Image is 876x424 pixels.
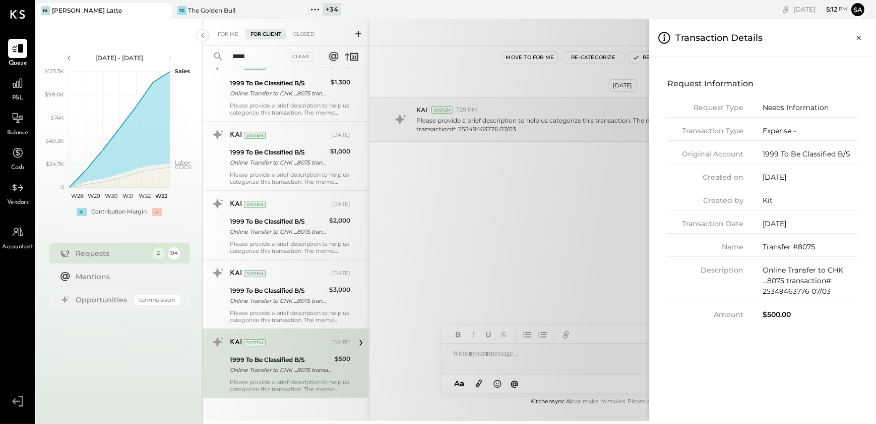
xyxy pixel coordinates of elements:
[763,219,858,229] div: [DATE]
[152,208,162,216] div: -
[1,223,35,252] a: Accountant
[1,39,35,68] a: Queue
[50,114,64,121] text: $74K
[12,94,24,103] span: P&L
[60,184,64,191] text: 0
[667,219,743,229] div: Transaction Date
[122,192,133,199] text: W31
[135,295,180,305] div: Coming Soon
[1,143,35,173] a: Cash
[850,29,868,47] button: Close panel
[11,164,24,173] span: Cash
[763,265,858,297] div: Online Transfer to CHK ...8075 transaction#: 25349463776 07/03
[763,102,858,113] div: Needs Information
[763,195,858,206] div: Kit
[1,109,35,138] a: Balance
[763,309,858,320] div: $500.00
[667,126,743,136] div: Transaction Type
[763,149,858,160] div: 1999 To Be Classified B/S
[76,248,148,258] div: Requests
[667,242,743,252] div: Name
[71,192,84,199] text: W28
[175,164,192,171] text: COGS
[175,68,190,75] text: Sales
[88,192,100,199] text: W29
[76,295,130,305] div: Opportunities
[667,195,743,206] div: Created by
[3,243,33,252] span: Accountant
[177,6,186,15] div: TG
[667,265,743,276] div: Description
[77,54,162,62] div: [DATE] - [DATE]
[52,6,122,15] div: [PERSON_NAME] Latte
[763,172,858,183] div: [DATE]
[9,59,27,68] span: Queue
[850,2,866,18] button: Sa
[45,91,64,98] text: $98.6K
[168,247,180,259] div: 194
[188,6,235,15] div: The Golden Bull
[92,208,147,216] div: Contribution Margin
[763,126,858,136] div: Expense -
[77,208,87,216] div: +
[7,198,29,207] span: Vendors
[46,161,64,168] text: $24.7K
[323,3,341,16] div: + 34
[45,137,64,144] text: $49.3K
[7,129,28,138] span: Balance
[155,192,167,199] text: W33
[153,247,165,259] div: 2
[1,178,35,207] a: Vendors
[675,27,763,48] h3: Transaction Details
[793,5,847,14] div: [DATE]
[1,74,35,103] a: P&L
[76,272,175,282] div: Mentions
[104,192,117,199] text: W30
[139,192,151,199] text: W32
[44,68,64,75] text: $123.3K
[763,242,858,252] div: Transfer #8075
[667,149,743,160] div: Original Account
[667,102,743,113] div: Request Type
[41,6,50,15] div: BL
[667,309,743,320] div: Amount
[781,4,791,15] div: copy link
[667,172,743,183] div: Created on
[175,159,190,166] text: Labor
[667,75,858,92] h4: Request Information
